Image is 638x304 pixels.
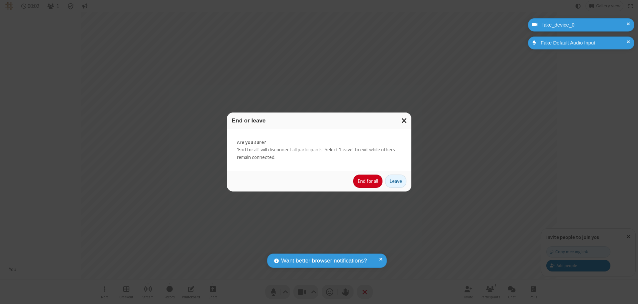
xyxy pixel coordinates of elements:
[397,113,411,129] button: Close modal
[281,257,367,265] span: Want better browser notifications?
[227,129,411,171] div: 'End for all' will disconnect all participants. Select 'Leave' to exit while others remain connec...
[353,175,382,188] button: End for all
[540,21,629,29] div: fake_device_0
[237,139,401,146] strong: Are you sure?
[538,39,629,47] div: Fake Default Audio Input
[232,117,406,124] h3: End or leave
[385,175,406,188] button: Leave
